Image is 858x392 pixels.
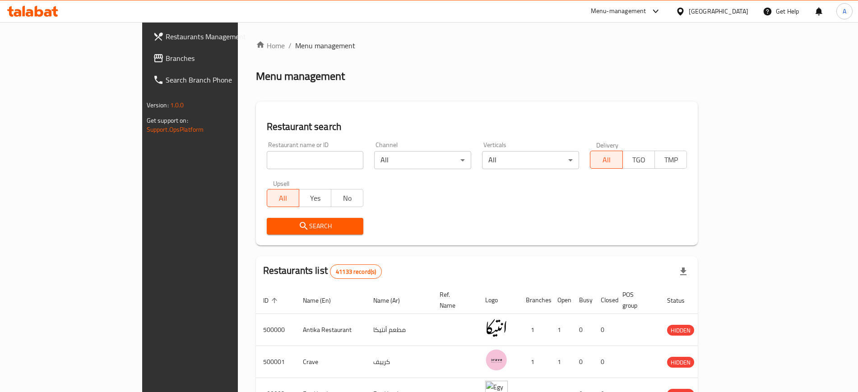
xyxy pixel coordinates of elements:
button: No [331,189,363,207]
span: Menu management [295,40,355,51]
label: Delivery [596,142,619,148]
span: Status [667,295,696,306]
li: / [288,40,292,51]
span: All [594,153,619,166]
span: TGO [626,153,651,166]
span: Ref. Name [440,289,467,311]
nav: breadcrumb [256,40,698,51]
div: All [482,151,579,169]
span: Version: [147,99,169,111]
span: 1.0.0 [170,99,184,111]
span: Get support on: [147,115,188,126]
h2: Restaurant search [267,120,687,134]
div: [GEOGRAPHIC_DATA] [689,6,748,16]
th: Logo [478,286,519,314]
span: No [335,192,360,205]
span: Name (En) [303,295,343,306]
span: POS group [622,289,649,311]
button: All [267,189,299,207]
button: Yes [299,189,331,207]
td: Crave [296,346,366,378]
div: All [374,151,471,169]
div: Export file [672,261,694,282]
span: A [843,6,846,16]
td: 1 [519,314,550,346]
span: All [271,192,296,205]
td: 0 [594,346,615,378]
span: ID [263,295,280,306]
span: Yes [303,192,328,205]
a: Branches [146,47,285,69]
td: 1 [550,346,572,378]
span: Restaurants Management [166,31,278,42]
span: Search [274,221,357,232]
span: Branches [166,53,278,64]
img: Antika Restaurant [485,317,508,339]
span: 41133 record(s) [330,267,381,276]
th: Busy [572,286,594,314]
button: Search [267,218,364,235]
h2: Restaurants list [263,264,382,279]
button: TGO [622,151,655,169]
span: Search Branch Phone [166,74,278,85]
td: مطعم أنتيكا [366,314,432,346]
span: HIDDEN [667,325,694,336]
td: كرييف [366,346,432,378]
td: 0 [572,314,594,346]
div: Menu-management [591,6,646,17]
label: Upsell [273,180,290,186]
span: HIDDEN [667,357,694,368]
td: 1 [519,346,550,378]
div: Total records count [330,264,382,279]
img: Crave [485,349,508,371]
a: Restaurants Management [146,26,285,47]
th: Closed [594,286,615,314]
th: Branches [519,286,550,314]
h2: Menu management [256,69,345,83]
a: Search Branch Phone [146,69,285,91]
td: 0 [594,314,615,346]
span: TMP [659,153,683,166]
td: 1 [550,314,572,346]
button: TMP [654,151,687,169]
th: Open [550,286,572,314]
td: 0 [572,346,594,378]
td: Antika Restaurant [296,314,366,346]
span: Name (Ar) [373,295,412,306]
input: Search for restaurant name or ID.. [267,151,364,169]
a: Support.OpsPlatform [147,124,204,135]
button: All [590,151,622,169]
